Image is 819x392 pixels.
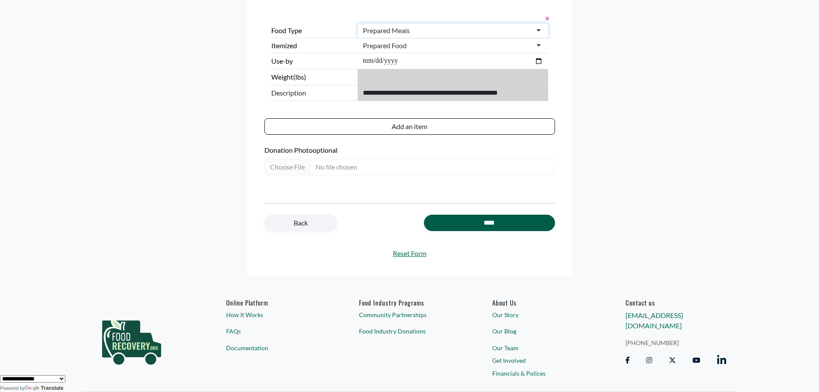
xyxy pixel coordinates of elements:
a: Our Blog [492,327,593,336]
a: Our Team [492,343,593,352]
span: Description [271,88,354,98]
button: x [543,12,548,23]
img: Google Translate [25,386,41,392]
h6: Food Industry Programs [359,299,460,306]
label: Food Type [271,25,354,36]
a: How It Works [226,310,327,319]
a: [EMAIL_ADDRESS][DOMAIN_NAME] [626,311,683,330]
span: optional [313,146,337,154]
label: Itemized [271,40,354,51]
span: (lbs) [293,73,306,81]
a: Documentation [226,343,327,352]
h6: Online Platform [226,299,327,306]
div: Prepared Food [363,41,407,50]
a: [PHONE_NUMBER] [626,338,726,347]
a: Community Partnerships [359,310,460,319]
label: Donation Photo [264,145,555,155]
img: food_recovery_green_logo-76242d7a27de7ed26b67be613a865d9c9037ba317089b267e0515145e5e51427.png [93,299,170,380]
a: Reset Form [264,248,555,259]
a: FAQs [226,327,327,336]
a: Food Industry Donations [359,327,460,336]
a: Our Story [492,310,593,319]
a: Get Involved [492,356,593,365]
h6: Contact us [626,299,726,306]
a: Translate [25,385,64,391]
label: Use-by [271,56,354,66]
a: About Us [492,299,593,306]
label: Weight [271,72,354,82]
div: Prepared Meals [363,26,410,35]
button: Add an item [264,118,555,135]
a: Financials & Polices [492,369,593,378]
a: Back [264,215,337,231]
